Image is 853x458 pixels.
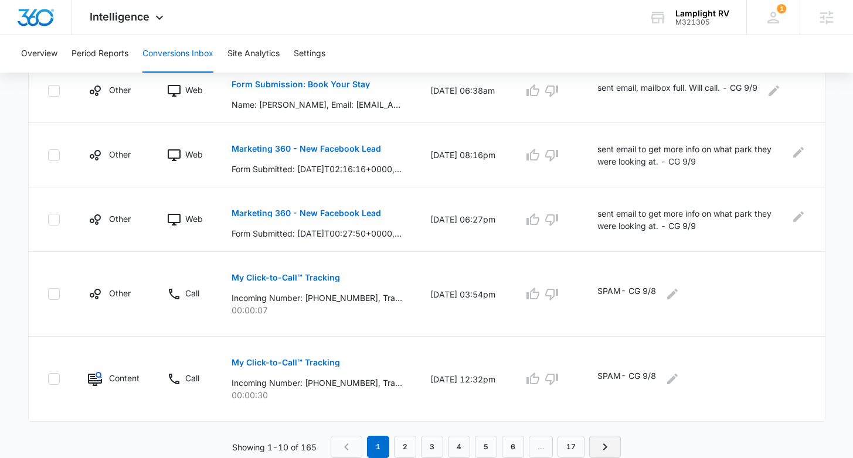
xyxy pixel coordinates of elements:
p: My Click-to-Call™ Tracking [232,358,340,367]
nav: Pagination [331,436,621,458]
p: Call [185,372,199,384]
p: Form Submitted: [DATE]T00:27:50+0000, Name: [PERSON_NAME], Email: [EMAIL_ADDRESS][DOMAIN_NAME], P... [232,227,402,240]
p: Marketing 360 - New Facebook Lead [232,145,381,153]
p: sent email to get more info on what park they were looking at. - CG 9/9 [597,207,784,232]
a: Page 17 [558,436,584,458]
button: Settings [294,35,325,73]
p: Marketing 360 - New Facebook Lead [232,209,381,217]
button: Site Analytics [227,35,280,73]
p: Web [185,148,203,160]
em: 1 [367,436,389,458]
a: Page 2 [394,436,416,458]
button: Edit Comments [663,370,682,388]
p: Other [109,84,131,96]
button: Marketing 360 - New Facebook Lead [232,135,381,163]
div: account name [675,9,729,18]
p: Web [185,84,203,96]
td: [DATE] 03:54pm [416,252,509,337]
button: My Click-to-Call™ Tracking [232,264,340,292]
p: Call [185,287,199,299]
p: Name: [PERSON_NAME], Email: [EMAIL_ADDRESS][DOMAIN_NAME], Phone: [PHONE_NUMBER], How can we help?... [232,98,402,111]
p: sent email, mailbox full. Will call. - CG 9/9 [597,81,757,100]
td: [DATE] 06:27pm [416,187,509,252]
p: Incoming Number: [PHONE_NUMBER], Tracking Number: [PHONE_NUMBER], Ring To: [PHONE_NUMBER], Caller... [232,377,402,389]
a: Page 6 [502,436,524,458]
button: Edit Comments [791,143,806,162]
button: Form Submission: Book Your Stay [232,70,370,98]
p: Form Submission: Book Your Stay [232,80,370,88]
a: Page 4 [448,436,470,458]
td: [DATE] 08:16pm [416,123,509,187]
button: Edit Comments [791,207,806,226]
span: 1 [777,4,786,13]
p: Other [109,148,131,160]
p: Content [109,372,139,384]
div: notifications count [777,4,786,13]
a: Page 3 [421,436,443,458]
p: sent email to get more info on what park they were looking at. - CG 9/9 [597,143,784,168]
button: Edit Comments [663,285,682,303]
p: Form Submitted: [DATE]T02:16:16+0000, Name: [PERSON_NAME], Email: [EMAIL_ADDRESS][DOMAIN_NAME], P... [232,163,402,175]
p: My Click-to-Call™ Tracking [232,274,340,282]
div: account id [675,18,729,26]
p: Showing 1-10 of 165 [232,441,317,453]
a: Next Page [589,436,621,458]
button: Conversions Inbox [142,35,213,73]
p: Other [109,213,131,225]
button: My Click-to-Call™ Tracking [232,348,340,377]
p: 00:00:07 [232,304,402,316]
button: Edit Comments [764,81,783,100]
p: SPAM- CG 9/8 [597,370,656,388]
button: Overview [21,35,57,73]
td: [DATE] 12:32pm [416,337,509,422]
p: 00:00:30 [232,389,402,401]
p: SPAM- CG 9/8 [597,285,656,303]
button: Marketing 360 - New Facebook Lead [232,199,381,227]
p: Other [109,287,131,299]
button: Period Reports [72,35,128,73]
td: [DATE] 06:38am [416,59,509,123]
p: Web [185,213,203,225]
p: Incoming Number: [PHONE_NUMBER], Tracking Number: [PHONE_NUMBER], Ring To: [PHONE_NUMBER], Caller... [232,292,402,304]
a: Page 5 [475,436,497,458]
span: Intelligence [90,11,149,23]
